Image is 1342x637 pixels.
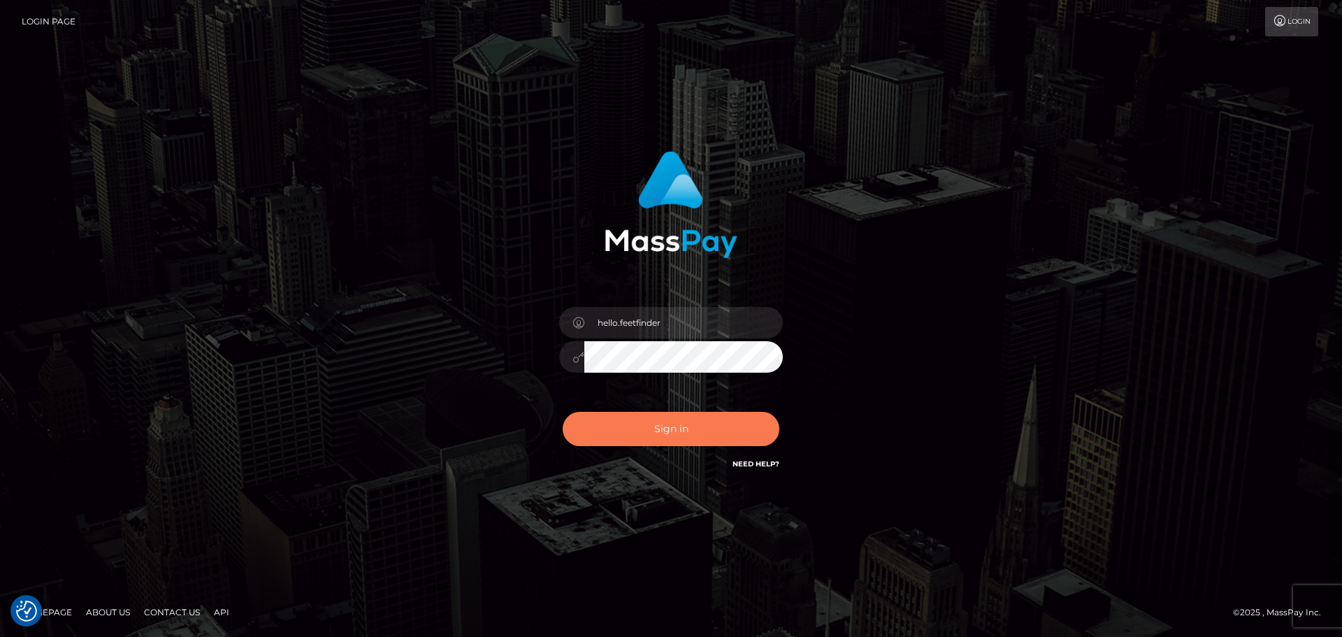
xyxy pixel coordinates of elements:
button: Sign in [563,412,779,446]
a: Login Page [22,7,75,36]
button: Consent Preferences [16,601,37,622]
img: Revisit consent button [16,601,37,622]
a: Login [1265,7,1318,36]
a: Homepage [15,601,78,623]
img: MassPay Login [605,151,737,258]
a: API [208,601,235,623]
a: About Us [80,601,136,623]
input: Username... [584,307,783,338]
a: Need Help? [733,459,779,468]
a: Contact Us [138,601,205,623]
div: © 2025 , MassPay Inc. [1233,605,1332,620]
